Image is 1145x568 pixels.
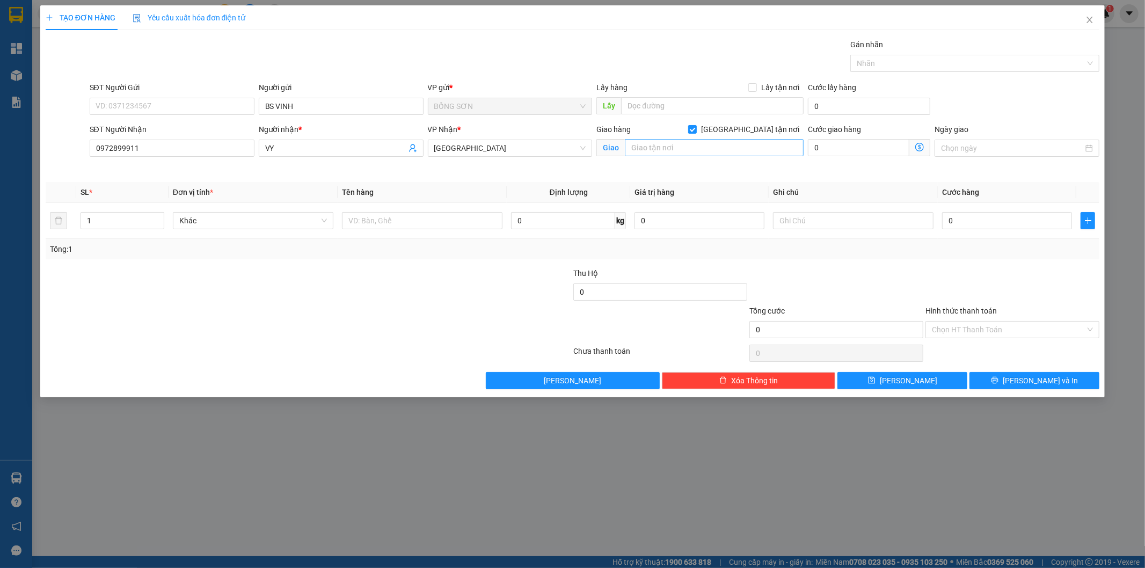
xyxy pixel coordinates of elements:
input: Giao tận nơi [625,139,804,156]
button: save[PERSON_NAME] [837,372,967,389]
div: Tổng: 1 [50,243,442,255]
div: VP gửi [428,82,593,93]
div: LỆ [70,33,179,46]
span: plus [1081,216,1095,225]
div: Người gửi [259,82,424,93]
div: Người nhận [259,123,424,135]
span: Cước hàng [942,188,979,196]
input: Ngày giao [941,142,1083,154]
span: Lấy [596,97,621,114]
span: Lấy hàng [596,83,628,92]
button: printer[PERSON_NAME] và In [969,372,1099,389]
span: Giao [596,139,625,156]
span: delete [719,376,727,385]
span: Giao hàng [596,125,631,134]
input: Cước lấy hàng [808,98,930,115]
label: Cước giao hàng [808,125,861,134]
label: Gán nhãn [850,40,883,49]
span: Thu Hộ [573,269,598,278]
div: SĐT Người Nhận [90,123,254,135]
img: icon [133,14,141,23]
span: Tổng cước [749,307,785,315]
input: 0 [635,212,764,229]
button: Close [1075,5,1105,35]
span: Tên hàng [342,188,374,196]
span: kg [615,212,626,229]
th: Ghi chú [769,182,938,203]
span: BỒNG SƠN [434,98,586,114]
span: TẠO ĐƠN HÀNG [46,13,115,22]
div: [GEOGRAPHIC_DATA] [70,9,179,33]
span: save [868,376,876,385]
div: BỒNG SƠN [9,9,62,35]
span: Xóa Thông tin [731,375,778,387]
div: HUYỀN [9,35,62,48]
input: Cước giao hàng [808,139,909,156]
span: Khác [179,213,327,229]
span: [PERSON_NAME] và In [1003,375,1078,387]
span: Chưa cước [68,68,115,79]
span: close [1085,16,1094,24]
button: deleteXóa Thông tin [662,372,836,389]
span: SÀI GÒN [434,140,586,156]
span: Yêu cầu xuất hóa đơn điện tử [133,13,246,22]
input: Ghi Chú [773,212,933,229]
input: VD: Bàn, Ghế [342,212,502,229]
button: delete [50,212,67,229]
span: Định lượng [550,188,588,196]
label: Ngày giao [935,125,968,134]
button: plus [1081,212,1095,229]
label: Hình thức thanh toán [925,307,997,315]
div: Chưa thanh toán [573,345,749,364]
span: Giá trị hàng [635,188,674,196]
span: dollar-circle [915,143,924,151]
span: plus [46,14,53,21]
span: Đơn vị tính [173,188,213,196]
span: [PERSON_NAME] [880,375,937,387]
span: Lấy tận nơi [757,82,804,93]
span: printer [991,376,998,385]
span: user-add [409,144,417,152]
span: VP Nhận [428,125,458,134]
span: Gửi: [9,10,26,21]
span: SL [81,188,89,196]
button: [PERSON_NAME] [486,372,660,389]
span: [GEOGRAPHIC_DATA] tận nơi [697,123,804,135]
label: Cước lấy hàng [808,83,856,92]
div: SĐT Người Gửi [90,82,254,93]
span: Nhận: [70,9,96,20]
span: [PERSON_NAME] [544,375,601,387]
input: Dọc đường [621,97,804,114]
